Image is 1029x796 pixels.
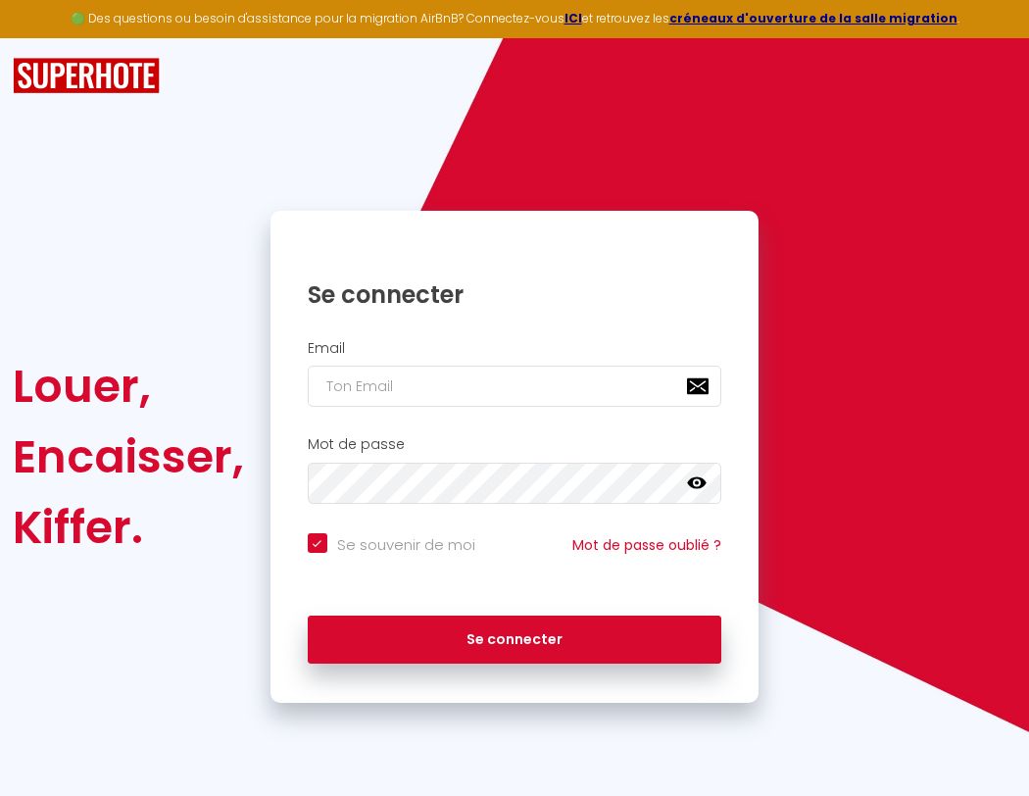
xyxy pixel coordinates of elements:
[13,58,160,94] img: SuperHote logo
[308,340,722,357] h2: Email
[13,422,244,492] div: Encaisser,
[13,492,244,563] div: Kiffer.
[572,535,721,555] a: Mot de passe oublié ?
[13,351,244,422] div: Louer,
[308,279,722,310] h1: Se connecter
[564,10,582,26] a: ICI
[669,10,957,26] a: créneaux d'ouverture de la salle migration
[308,616,722,665] button: Se connecter
[308,366,722,407] input: Ton Email
[308,436,722,453] h2: Mot de passe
